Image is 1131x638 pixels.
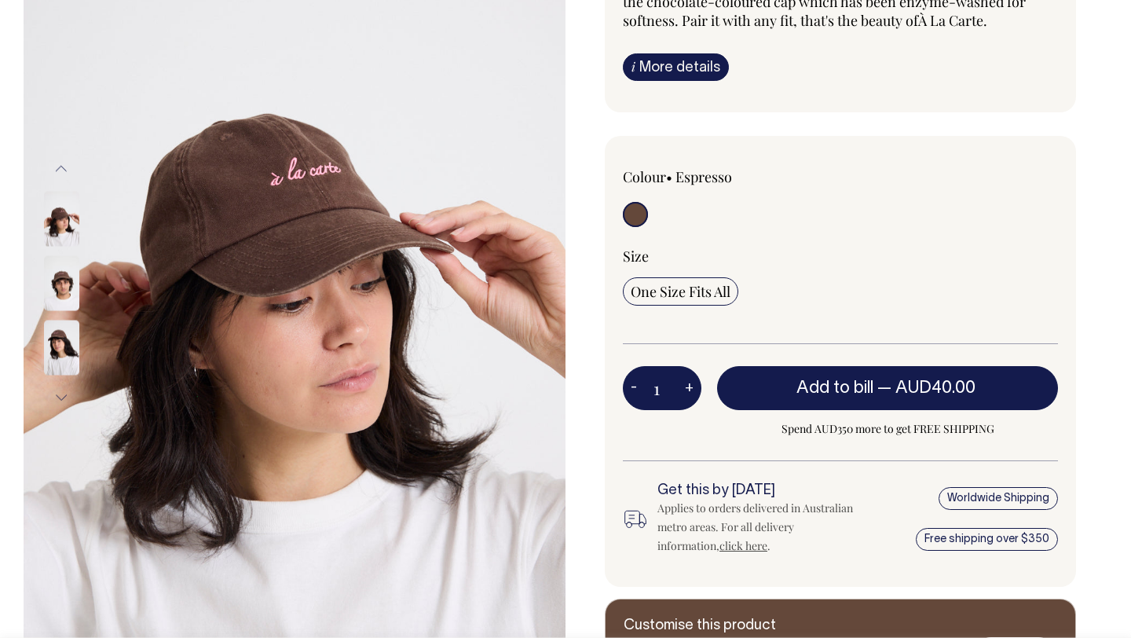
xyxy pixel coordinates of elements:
[895,380,975,396] span: AUD40.00
[666,167,672,186] span: •
[44,191,79,246] img: espresso
[675,167,732,186] label: Espresso
[657,483,860,499] h6: Get this by [DATE]
[719,538,767,553] a: click here
[796,380,873,396] span: Add to bill
[44,320,79,375] img: espresso
[623,277,738,306] input: One Size Fits All
[44,255,79,310] img: espresso
[623,53,729,81] a: iMore details
[623,167,797,186] div: Colour
[623,247,1058,266] div: Size
[717,366,1058,410] button: Add to bill —AUD40.00
[877,380,979,396] span: —
[624,618,875,634] h6: Customise this product
[631,282,730,301] span: One Size Fits All
[657,499,860,555] div: Applies to orders delivered in Australian metro areas. For all delivery information, .
[631,58,635,75] span: i
[49,152,73,187] button: Previous
[623,372,645,404] button: -
[677,372,701,404] button: +
[49,379,73,415] button: Next
[717,420,1058,438] span: Spend AUD350 more to get FREE SHIPPING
